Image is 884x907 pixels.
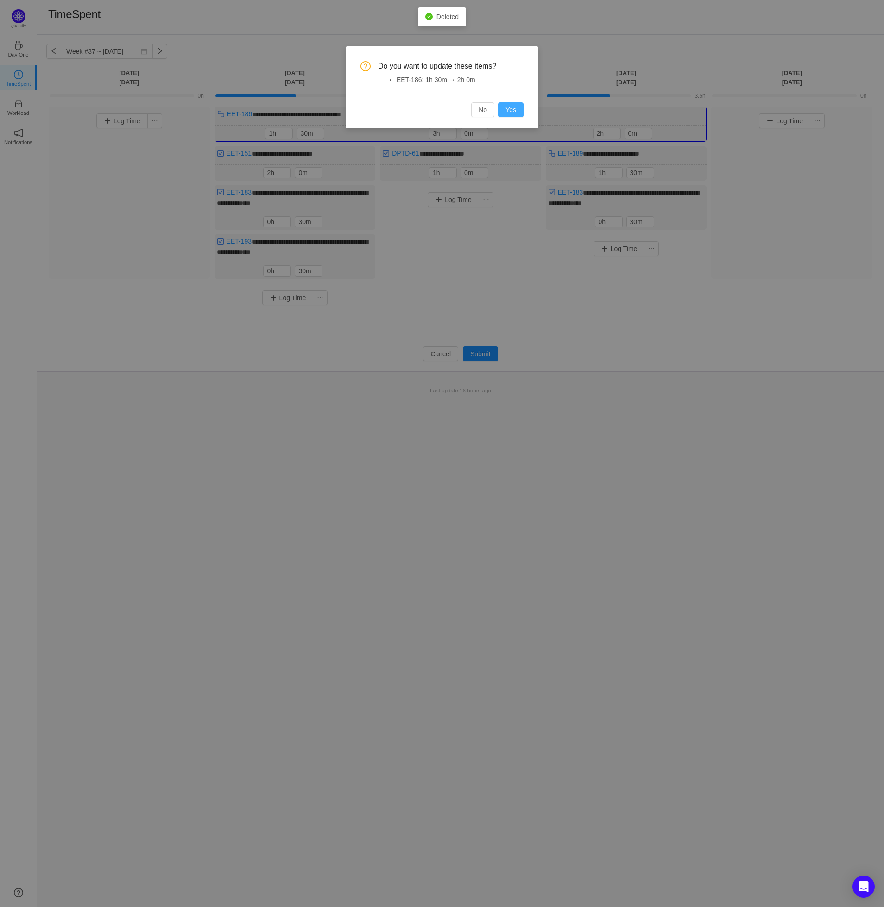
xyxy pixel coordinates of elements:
[436,13,459,20] span: Deleted
[397,75,524,85] li: EET-186: 1h 30m → 2h 0m
[425,13,433,20] i: icon: check-circle
[360,61,371,71] i: icon: question-circle
[498,102,524,117] button: Yes
[852,876,875,898] div: Open Intercom Messenger
[378,61,524,71] span: Do you want to update these items?
[471,102,494,117] button: No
